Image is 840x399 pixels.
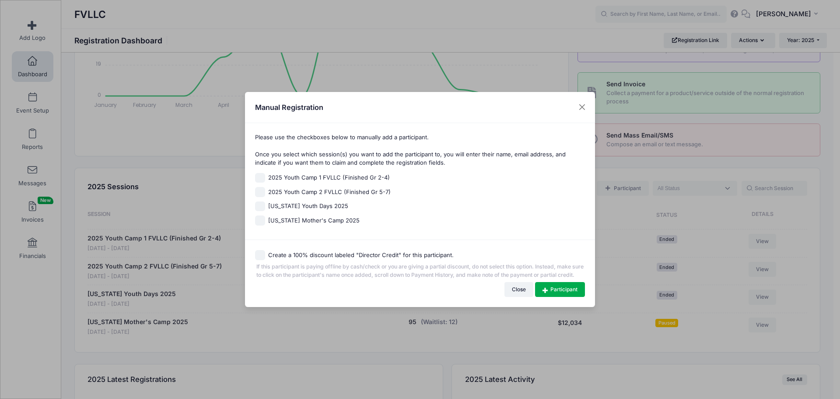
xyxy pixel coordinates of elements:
span: 2025 Youth Camp 2 FVLLC (Finished Gr 5-7) [268,188,391,197]
button: Close [504,282,534,297]
input: 2025 Youth Camp 1 FVLLC (Finished Gr 2-4) [255,173,265,183]
span: 2025 Youth Camp 1 FVLLC (Finished Gr 2-4) [268,173,390,182]
button: Close [574,99,590,115]
input: 2025 Youth Camp 2 FVLLC (Finished Gr 5-7) [255,187,265,197]
span: [US_STATE] Mother's Camp 2025 [268,216,360,225]
p: Please use the checkboxes below to manually add a participant. Once you select which session(s) y... [255,133,585,167]
span: If this participant is paying offline by cash/check or you are giving a partial discount, do not ... [255,260,585,279]
label: Create a 100% discount labeled "Director Credit" for this participant. [268,251,454,260]
span: [US_STATE] Youth Days 2025 [268,202,348,211]
a: Participant [535,282,585,297]
input: [US_STATE] Mother's Camp 2025 [255,215,265,226]
h4: Manual Registration [255,102,323,113]
input: [US_STATE] Youth Days 2025 [255,201,265,212]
